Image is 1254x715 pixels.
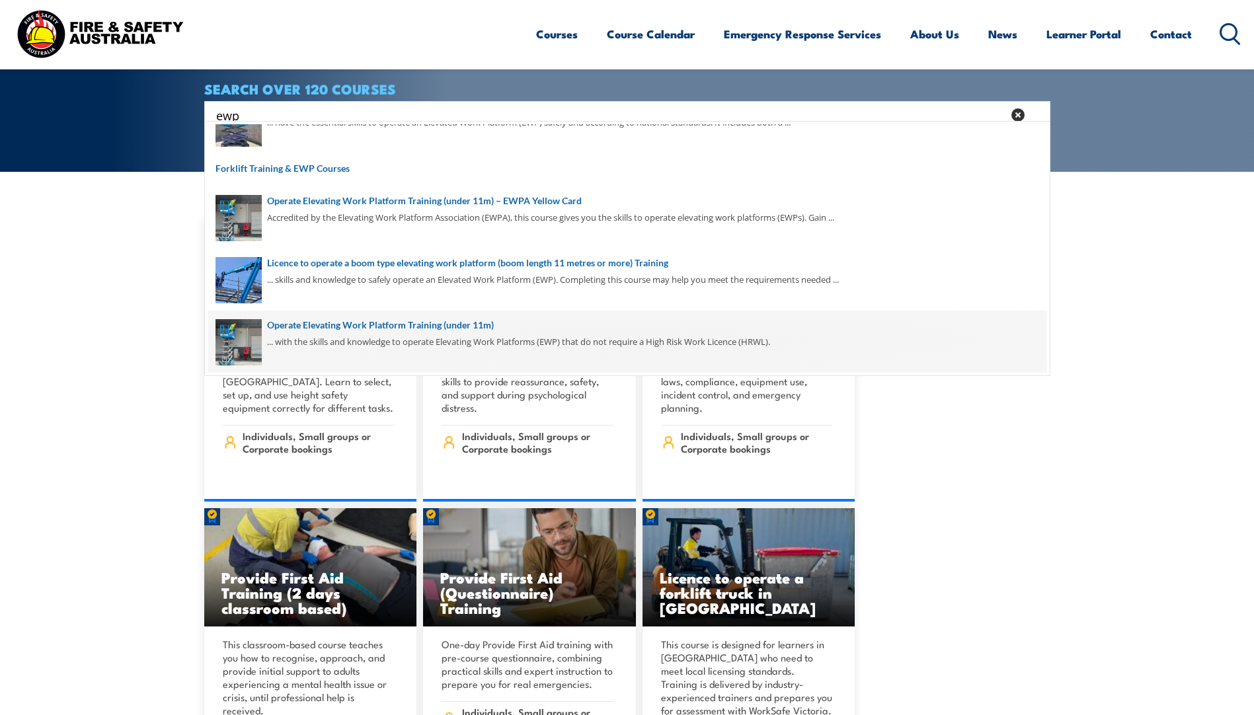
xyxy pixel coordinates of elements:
h3: Licence to operate a forklift truck in [GEOGRAPHIC_DATA] [660,570,838,615]
a: Learner Portal [1046,17,1121,52]
a: Licence to operate a forklift truck in [GEOGRAPHIC_DATA] [643,508,855,627]
a: Operate Elevating Work Platform Training (under 11m) – EWPA Yellow Card [216,194,1039,208]
a: Provide First Aid Training (2 days classroom based) [204,508,417,627]
button: Search magnifier button [1027,106,1046,124]
h3: Provide First Aid (Questionnaire) Training [440,570,619,615]
a: Courses [536,17,578,52]
span: Individuals, Small groups or Corporate bookings [681,430,832,455]
form: Search form [219,106,1005,124]
h4: SEARCH OVER 120 COURSES [204,81,1050,96]
span: Individuals, Small groups or Corporate bookings [462,430,613,455]
a: Forklift Training & EWP Courses [216,161,1039,176]
a: About Us [910,17,959,52]
a: News [988,17,1017,52]
a: Licence to operate a boom type elevating work platform (boom length 11 metres or more) Training [216,256,1039,270]
a: Emergency Response Services [724,17,881,52]
a: Course Calendar [607,17,695,52]
p: Nationally accredited Work Safely at Heights training in [GEOGRAPHIC_DATA]. Learn to select, set ... [223,348,395,414]
a: Contact [1150,17,1192,52]
img: Provide First Aid (Blended Learning) [204,508,417,627]
h3: Provide First Aid Training (2 days classroom based) [221,570,400,615]
span: Individuals, Small groups or Corporate bookings [243,430,394,455]
p: NSW Fire Safety Officer training for health sector staff, covering fire safety laws, compliance, ... [661,348,833,414]
img: Licence to operate a forklift truck Training [643,508,855,627]
a: Provide First Aid (Questionnaire) Training [423,508,636,627]
p: Practical training for high-risk industries to equip personnel with the skills to provide reassur... [442,348,613,414]
p: One-day Provide First Aid training with pre-course questionnaire, combining practical skills and ... [442,638,613,691]
img: Mental Health First Aid Refresher Training (Standard) (1) [423,508,636,627]
input: Search input [216,105,1003,125]
a: Operate Elevating Work Platform Training (under 11m) [216,318,1039,332]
